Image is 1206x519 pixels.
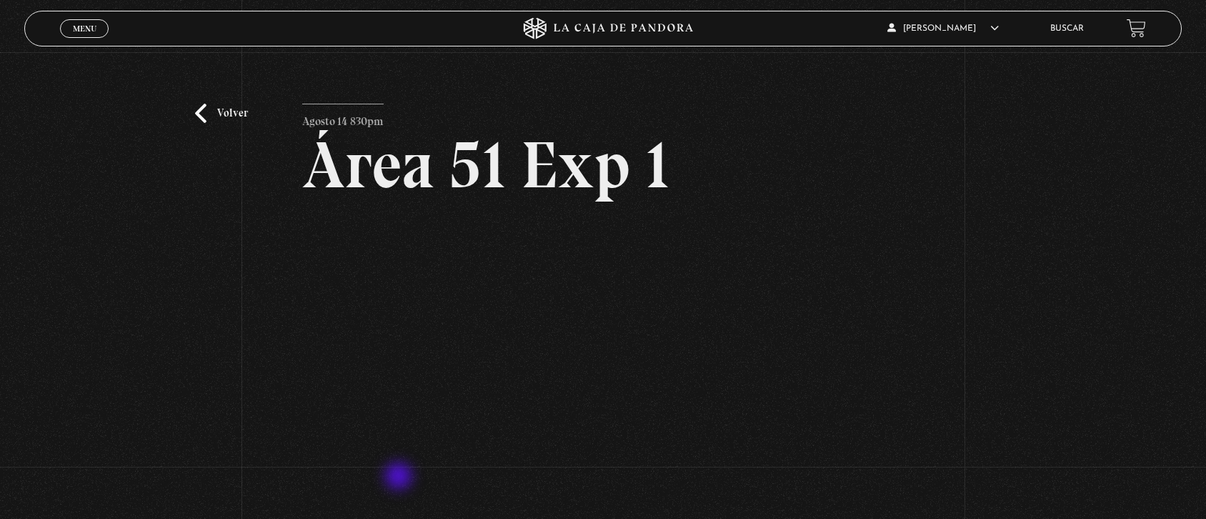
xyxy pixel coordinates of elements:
[302,132,904,198] h2: Área 51 Exp 1
[1050,24,1084,33] a: Buscar
[195,104,248,123] a: Volver
[73,24,96,33] span: Menu
[1127,19,1146,38] a: View your shopping cart
[68,36,101,46] span: Cerrar
[887,24,999,33] span: [PERSON_NAME]
[302,104,384,132] p: Agosto 14 830pm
